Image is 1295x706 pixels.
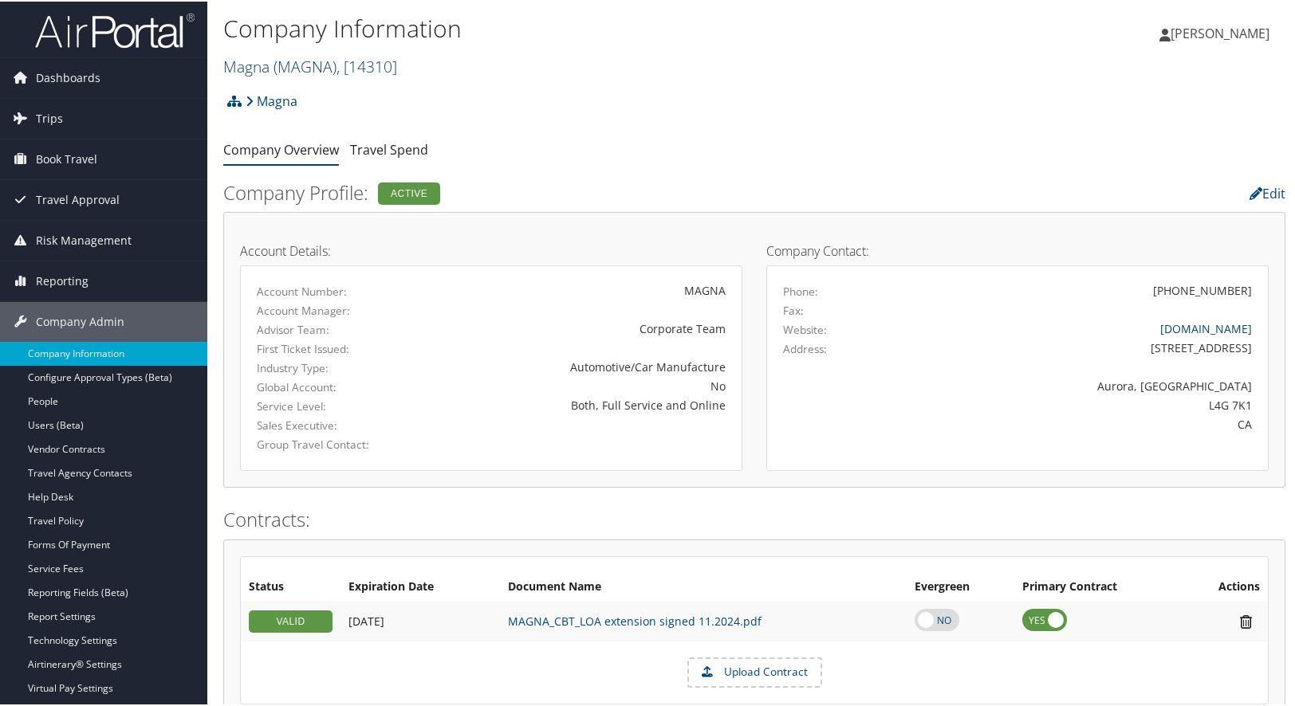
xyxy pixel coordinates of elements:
[348,612,384,627] span: [DATE]
[257,435,397,451] label: Group Travel Contact:
[223,504,1285,531] h2: Contracts:
[348,613,492,627] div: Add/Edit Date
[36,97,63,137] span: Trips
[36,138,97,178] span: Book Travel
[1159,8,1285,56] a: [PERSON_NAME]
[257,301,397,317] label: Account Manager:
[689,657,821,684] label: Upload Contract
[783,320,827,336] label: Website:
[257,320,397,336] label: Advisor Team:
[36,260,89,300] span: Reporting
[508,612,762,627] a: MAGNA_CBT_LOA extension signed 11.2024.pdf
[257,416,397,432] label: Sales Executive:
[223,54,397,76] a: Magna
[783,282,818,298] label: Phone:
[1250,183,1285,201] a: Edit
[36,300,124,340] span: Company Admin
[1160,320,1252,335] a: [DOMAIN_NAME]
[249,609,333,631] div: VALID
[421,376,726,393] div: No
[783,339,827,355] label: Address:
[36,57,100,96] span: Dashboards
[35,10,195,48] img: airportal-logo.png
[421,319,726,335] div: Corporate Team
[337,54,397,76] span: , [ 14310 ]
[241,571,340,600] th: Status
[223,178,923,205] h2: Company Profile:
[421,395,726,412] div: Both, Full Service and Online
[500,571,907,600] th: Document Name
[240,243,742,256] h4: Account Details:
[257,282,397,298] label: Account Number:
[783,301,804,317] label: Fax:
[1171,23,1269,41] span: [PERSON_NAME]
[257,397,397,413] label: Service Level:
[907,376,1253,393] div: Aurora, [GEOGRAPHIC_DATA]
[907,414,1253,431] div: CA
[766,243,1269,256] h4: Company Contact:
[257,339,397,355] label: First Ticket Issued:
[223,139,339,157] a: Company Overview
[350,139,428,157] a: Travel Spend
[907,338,1253,355] div: [STREET_ADDRESS]
[223,10,931,44] h1: Company Information
[257,378,397,394] label: Global Account:
[340,571,500,600] th: Expiration Date
[1153,280,1252,297] div: [PHONE_NUMBER]
[36,178,120,218] span: Travel Approval
[274,54,337,76] span: ( MAGNA )
[36,219,132,259] span: Risk Management
[907,571,1014,600] th: Evergreen
[421,357,726,374] div: Automotive/Car Manufacture
[1014,571,1182,600] th: Primary Contract
[907,395,1253,412] div: L4G 7K1
[257,359,397,375] label: Industry Type:
[378,181,440,203] div: Active
[1232,612,1260,629] i: Remove Contract
[1181,571,1268,600] th: Actions
[246,84,297,116] a: Magna
[421,280,726,297] div: MAGNA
